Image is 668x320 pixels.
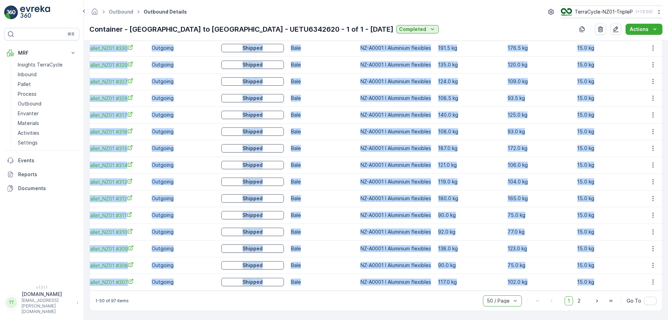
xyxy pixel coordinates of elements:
[577,128,640,135] p: 15.0 kg
[242,128,263,135] p: Shipped
[221,44,284,52] button: Shipped
[577,111,640,118] p: 15.0 kg
[242,95,263,102] p: Shipped
[242,212,263,219] p: Shipped
[22,298,73,314] p: [EMAIL_ADDRESS][PERSON_NAME][DOMAIN_NAME]
[360,162,431,169] p: NZ-A0001 I Aluminium flexibles
[574,296,584,305] span: 2
[152,45,214,52] p: Outgoing
[627,297,641,304] span: Go To
[577,78,640,85] p: 15.0 kg
[360,279,431,286] p: NZ-A0001 I Aluminium flexibles
[360,78,431,85] p: NZ-A0001 I Aluminium flexibles
[360,128,431,135] p: NZ-A0001 I Aluminium flexibles
[508,78,570,85] p: 109.0 kg
[87,111,145,119] a: Pallet_NZ01 #317
[152,279,214,286] p: Outgoing
[221,94,284,102] button: Shipped
[438,195,501,202] p: 180.0 kg
[291,228,353,235] p: Bale
[18,185,77,192] p: Documents
[15,79,79,89] a: Pallet
[508,178,570,185] p: 104.0 kg
[577,245,640,252] p: 15.0 kg
[152,145,214,152] p: Outgoing
[508,228,570,235] p: 77.0 kg
[508,212,570,219] p: 75.0 kg
[360,262,431,269] p: NZ-A0001 I Aluminium flexibles
[508,162,570,169] p: 106.0 kg
[87,61,145,69] span: Pallet_NZ01 #329
[152,245,214,252] p: Outgoing
[221,228,284,236] button: Shipped
[577,228,640,235] p: 15.0 kg
[291,128,353,135] p: Bale
[4,154,79,167] a: Events
[360,195,431,202] p: NZ-A0001 I Aluminium flexibles
[438,245,501,252] p: 138.0 kg
[4,167,79,181] a: Reports
[291,45,353,52] p: Bale
[87,212,145,219] a: Pallet_NZ01 #311
[438,178,501,185] p: 119.0 kg
[242,279,263,286] p: Shipped
[152,212,214,219] p: Outgoing
[221,144,284,153] button: Shipped
[221,178,284,186] button: Shipped
[242,162,263,169] p: Shipped
[291,178,353,185] p: Bale
[360,245,431,252] p: NZ-A0001 I Aluminium flexibles
[242,262,263,269] p: Shipped
[221,61,284,69] button: Shipped
[438,45,501,52] p: 191.5 kg
[360,178,431,185] p: NZ-A0001 I Aluminium flexibles
[577,279,640,286] p: 15.0 kg
[242,145,263,152] p: Shipped
[152,111,214,118] p: Outgoing
[18,91,37,97] p: Process
[291,245,353,252] p: Bale
[109,9,133,15] a: Outbound
[575,8,633,15] p: TerraCycle-NZ01-TripleP
[360,111,431,118] p: NZ-A0001 I Aluminium flexibles
[87,78,145,85] span: Pallet_NZ01 #327
[4,291,79,314] button: TT[DOMAIN_NAME][EMAIL_ADDRESS][PERSON_NAME][DOMAIN_NAME]
[242,78,263,85] p: Shipped
[152,178,214,185] p: Outgoing
[438,111,501,118] p: 140.0 kg
[152,78,214,85] p: Outgoing
[360,61,431,68] p: NZ-A0001 I Aluminium flexibles
[291,78,353,85] p: Bale
[20,6,50,19] img: logo_light-DOdMpM7g.png
[508,45,570,52] p: 176.5 kg
[221,211,284,219] button: Shipped
[508,128,570,135] p: 93.0 kg
[291,195,353,202] p: Bale
[87,95,145,102] a: Pallet_NZ01 #326
[291,212,353,219] p: Bale
[87,178,145,186] a: Pallet_NZ01 #313
[87,45,145,52] a: Pallet_NZ01 #330
[221,127,284,136] button: Shipped
[360,95,431,102] p: NZ-A0001 I Aluminium flexibles
[508,279,570,286] p: 102.0 kg
[87,195,145,202] a: Pallet_NZ01 #312
[67,31,74,37] p: ⌘B
[577,145,640,152] p: 15.0 kg
[15,60,79,70] a: Insights TerraCycle
[87,262,145,269] a: Pallet_NZ01 #308
[399,26,426,33] p: Completed
[152,195,214,202] p: Outgoing
[87,245,145,252] a: Pallet_NZ01 #309
[18,61,63,68] p: Insights TerraCycle
[577,45,640,52] p: 15.0 kg
[577,162,640,169] p: 15.0 kg
[87,145,145,152] a: Pallet_NZ01 #315
[221,261,284,270] button: Shipped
